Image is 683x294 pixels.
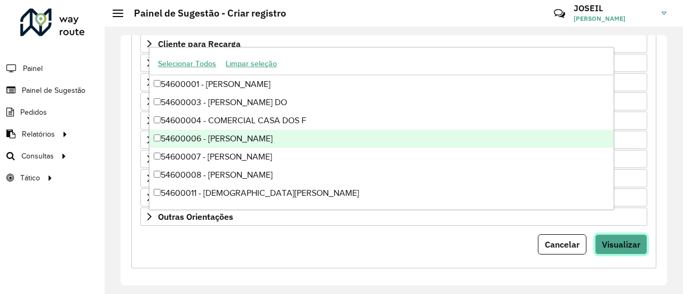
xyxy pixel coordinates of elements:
[140,73,647,91] a: Cliente Retira
[158,39,241,48] span: Cliente para Recarga
[20,107,47,118] span: Pedidos
[545,239,579,250] span: Cancelar
[22,129,55,140] span: Relatórios
[149,148,613,166] div: 54600007 - [PERSON_NAME]
[140,112,647,130] a: Restrições FF: ACT
[153,55,221,72] button: Selecionar Todos
[140,131,647,149] a: Restrições Spot: Forma de Pagamento e Perfil de Descarga/Entrega
[158,212,233,221] span: Outras Orientações
[140,35,647,53] a: Cliente para Recarga
[595,234,647,255] button: Visualizar
[149,166,613,184] div: 54600008 - [PERSON_NAME]
[149,75,613,93] div: 54600001 - [PERSON_NAME]
[20,172,40,184] span: Tático
[140,169,647,187] a: Orientações Rota Vespertina Janela de horário extraordinária
[149,93,613,112] div: 54600003 - [PERSON_NAME] DO
[149,184,613,202] div: 54600011 - [DEMOGRAPHIC_DATA][PERSON_NAME]
[140,54,647,72] a: Cliente para Multi-CDD/Internalização
[548,2,571,25] a: Contato Rápido
[140,208,647,226] a: Outras Orientações
[221,55,282,72] button: Limpar seleção
[149,130,613,148] div: 54600006 - [PERSON_NAME]
[140,150,647,168] a: Rota Noturna/Vespertina
[149,112,613,130] div: 54600004 - COMERCIAL CASA DOS F
[538,234,586,255] button: Cancelar
[149,47,614,210] ng-dropdown-panel: Options list
[123,7,286,19] h2: Painel de Sugestão - Criar registro
[602,239,640,250] span: Visualizar
[23,63,43,74] span: Painel
[149,202,613,220] div: 54600012 - [PERSON_NAME]
[574,3,654,13] h3: JOSEIL
[21,150,54,162] span: Consultas
[140,92,647,110] a: Mapas Sugeridos: Placa-Cliente
[140,188,647,206] a: Pre-Roteirização AS / Orientações
[22,85,85,96] span: Painel de Sugestão
[574,14,654,23] span: [PERSON_NAME]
